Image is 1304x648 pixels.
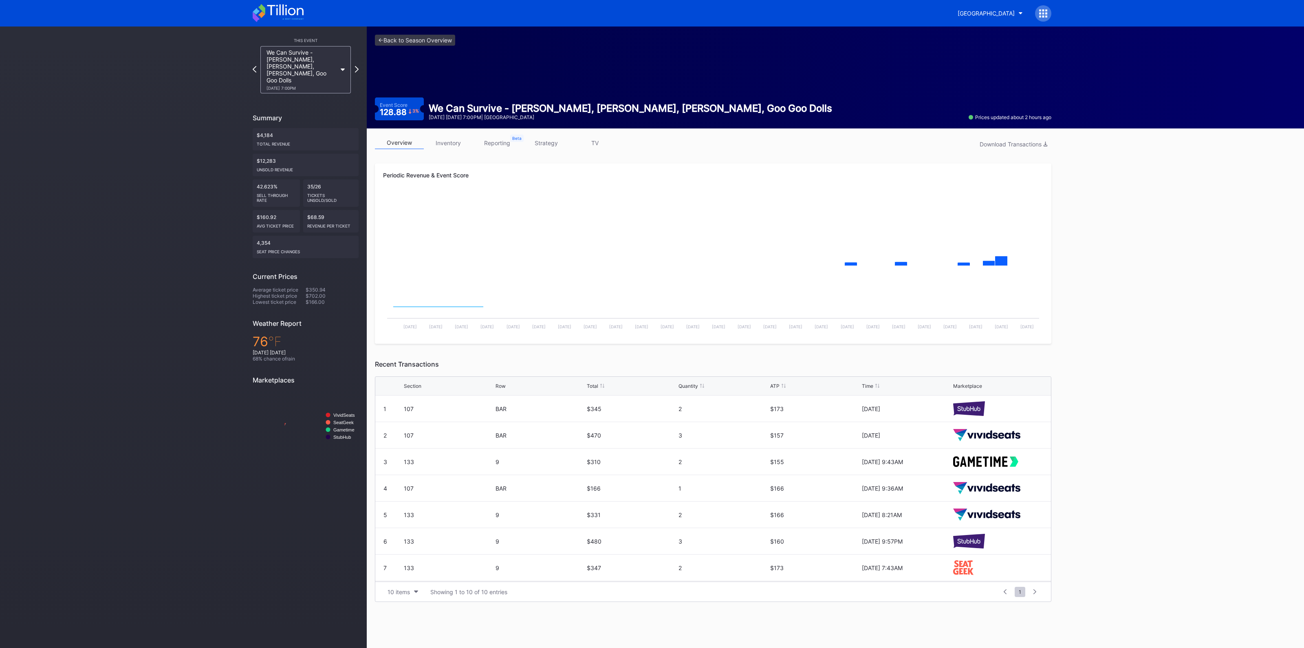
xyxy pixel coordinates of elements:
[380,108,419,116] div: 128.88
[496,538,585,545] div: 9
[257,138,355,146] div: Total Revenue
[412,109,419,113] div: 3 %
[253,356,359,362] div: 68 % chance of rain
[303,210,359,232] div: $68.59
[953,429,1020,442] img: vividSeats.svg
[496,432,585,439] div: BAR
[257,246,355,254] div: seat price changes
[375,360,1051,368] div: Recent Transactions
[570,137,619,149] a: TV
[862,458,952,465] div: [DATE] 9:43AM
[383,274,1043,336] svg: Chart title
[587,458,676,465] div: $310
[480,324,494,329] text: [DATE]
[738,324,751,329] text: [DATE]
[307,220,355,228] div: Revenue per ticket
[253,334,359,349] div: 76
[587,538,676,545] div: $480
[841,324,854,329] text: [DATE]
[253,210,300,232] div: $160.92
[952,6,1029,21] button: [GEOGRAPHIC_DATA]
[862,432,952,439] div: [DATE]
[587,432,676,439] div: $470
[584,324,597,329] text: [DATE]
[424,137,473,149] a: inventory
[953,482,1020,495] img: vividSeats.svg
[267,49,337,91] div: We Can Survive - [PERSON_NAME], [PERSON_NAME], [PERSON_NAME], Goo Goo Dolls
[455,324,468,329] text: [DATE]
[253,319,359,327] div: Weather Report
[770,485,860,492] div: $166
[253,179,300,207] div: 42.623%
[375,137,424,149] a: overview
[686,324,700,329] text: [DATE]
[587,383,598,389] div: Total
[388,588,410,595] div: 10 items
[980,141,1047,148] div: Download Transactions
[763,324,777,329] text: [DATE]
[862,405,952,412] div: [DATE]
[678,564,768,571] div: 2
[268,334,282,349] span: ℉
[862,485,952,492] div: [DATE] 9:36AM
[383,538,387,545] div: 6
[862,383,873,389] div: Time
[253,114,359,122] div: Summary
[333,435,351,440] text: StubHub
[306,293,359,299] div: $702.00
[404,458,493,465] div: 133
[953,383,982,389] div: Marketplace
[953,509,1020,521] img: vividSeats.svg
[953,534,985,548] img: stubHub.svg
[257,190,296,203] div: Sell Through Rate
[953,456,1018,467] img: gametime.svg
[496,405,585,412] div: BAR
[661,324,674,329] text: [DATE]
[862,564,952,571] div: [DATE] 7:43AM
[770,511,860,518] div: $166
[770,564,860,571] div: $173
[253,390,359,462] svg: Chart title
[815,324,828,329] text: [DATE]
[507,324,520,329] text: [DATE]
[383,172,1043,179] div: Periodic Revenue & Event Score
[253,376,359,384] div: Marketplaces
[404,538,493,545] div: 133
[383,586,422,597] button: 10 items
[635,324,648,329] text: [DATE]
[1015,587,1025,597] span: 1
[587,564,676,571] div: $347
[532,324,546,329] text: [DATE]
[770,538,860,545] div: $160
[496,511,585,518] div: 9
[1020,324,1034,329] text: [DATE]
[943,324,957,329] text: [DATE]
[253,128,359,150] div: $4,184
[383,511,387,518] div: 5
[969,114,1051,120] div: Prices updated about 2 hours ago
[333,427,355,432] text: Gametime
[257,220,296,228] div: Avg ticket price
[892,324,905,329] text: [DATE]
[995,324,1008,329] text: [DATE]
[383,564,387,571] div: 7
[473,137,522,149] a: reporting
[678,485,768,492] div: 1
[429,102,832,114] div: We Can Survive - [PERSON_NAME], [PERSON_NAME], [PERSON_NAME], Goo Goo Dolls
[496,458,585,465] div: 9
[383,485,387,492] div: 4
[976,139,1051,150] button: Download Transactions
[404,485,493,492] div: 107
[496,564,585,571] div: 9
[609,324,623,329] text: [DATE]
[789,324,802,329] text: [DATE]
[253,293,306,299] div: Highest ticket price
[770,405,860,412] div: $173
[383,432,387,439] div: 2
[253,38,359,43] div: This Event
[496,383,506,389] div: Row
[307,190,355,203] div: Tickets Unsold/Sold
[862,538,952,545] div: [DATE] 9:57PM
[866,324,880,329] text: [DATE]
[429,324,443,329] text: [DATE]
